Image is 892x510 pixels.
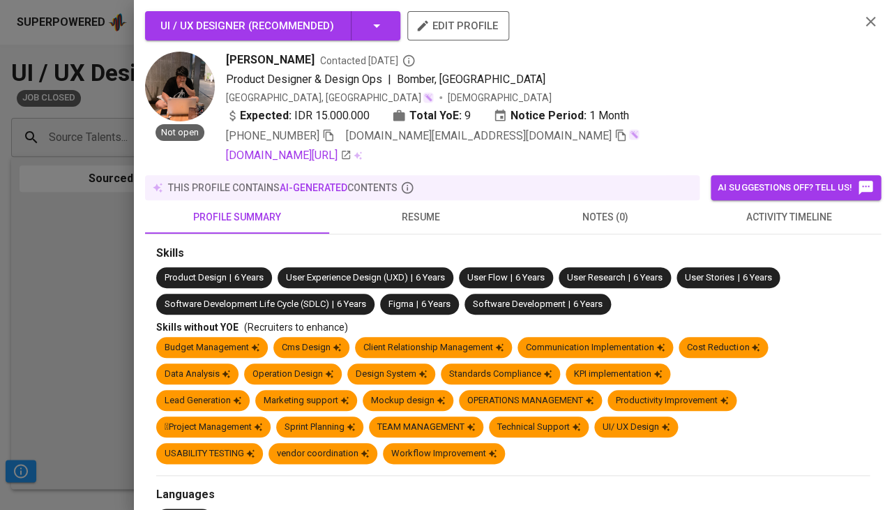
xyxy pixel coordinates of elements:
img: fa8896b44d83a55cf6ac6c7c7743202c.jpeg [145,52,215,121]
span: [PHONE_NUMBER] [226,129,319,142]
div: Cms Design [282,341,341,354]
b: Notice Period: [511,107,587,124]
div: Lead Generation [165,394,241,407]
div: Skills [156,246,870,262]
span: | [332,298,334,311]
span: edit profile [418,17,498,35]
div: Communication Implementation [526,341,665,354]
div: vendor coordination [277,447,369,460]
span: profile summary [153,209,321,226]
span: | [628,271,630,285]
span: 6 Years [573,299,603,309]
span: | [568,298,570,311]
div: Workflow Improvement [391,447,497,460]
div: Mockup design [371,394,445,407]
div: KPI implementation [574,368,662,381]
div: Marketing support [264,394,349,407]
button: UI / UX Designer (Recommended) [145,11,400,40]
div: TEAM MANAGEMENT [377,421,475,434]
div: [GEOGRAPHIC_DATA], [GEOGRAPHIC_DATA] [226,91,434,105]
div: Cost Reduction [687,341,759,354]
div: Sprint Planning [285,421,355,434]
div: Productivity Improvement [616,394,728,407]
a: [DOMAIN_NAME][URL] [226,147,351,164]
a: edit profile [407,20,509,31]
div: Budget Management [165,341,259,354]
span: 6 Years [234,272,264,283]
span: notes (0) [522,209,689,226]
span: | [411,271,413,285]
span: | [511,271,513,285]
div: UI/ UX Design [603,421,670,434]
span: UI / UX Designer ( Recommended ) [160,20,334,32]
span: AI suggestions off? Tell us! [718,179,874,196]
span: User Stories [685,272,734,283]
span: 6 Years [742,272,771,283]
span: [PERSON_NAME] [226,52,315,68]
span: User Research [567,272,626,283]
button: AI suggestions off? Tell us! [711,175,881,200]
span: 9 [464,107,471,124]
div: Operation Design [252,368,333,381]
span: 6 Years [421,299,451,309]
span: | [388,71,391,88]
span: | [416,298,418,311]
img: magic_wand.svg [423,92,434,103]
p: this profile contains contents [168,181,398,195]
div: Languages [156,487,870,503]
div: Client Relationship Management [363,341,504,354]
span: activity timeline [705,209,872,226]
span: Software Development Life Cycle (SDLC) [165,299,329,309]
img: magic_wand.svg [628,129,640,140]
span: | [737,271,739,285]
div: USABILITY TESTING [165,447,255,460]
div: Design System [356,368,427,381]
div: Project Management [165,421,262,434]
span: Figma [388,299,414,309]
span: Product Design [165,272,227,283]
span: Not open [156,126,204,140]
span: 6 Years [633,272,663,283]
span: Product Designer & Design Ops [226,73,382,86]
span: 6 Years [337,299,366,309]
span: 6 Years [515,272,545,283]
div: Technical Support [497,421,580,434]
svg: By Batam recruiter [402,54,416,68]
span: User Flow [467,272,508,283]
span: resume [338,209,505,226]
span: Software Development [473,299,566,309]
span: 6 Years [416,272,445,283]
span: | [229,271,232,285]
div: OPERATIONS MANAGEMENT [467,394,594,407]
span: [DEMOGRAPHIC_DATA] [448,91,554,105]
span: Skills without YOE [156,322,239,333]
button: edit profile [407,11,509,40]
span: AI-generated [280,182,347,193]
span: [DOMAIN_NAME][EMAIL_ADDRESS][DOMAIN_NAME] [346,129,612,142]
b: Expected: [240,107,292,124]
div: Standards Compliance [449,368,552,381]
span: Bomber, [GEOGRAPHIC_DATA] [397,73,545,86]
span: User Experience Design (UXD) [286,272,408,283]
div: Data Analysis [165,368,230,381]
span: Contacted [DATE] [320,54,416,68]
span: (Recruiters to enhance) [244,322,348,333]
div: IDR 15.000.000 [226,107,370,124]
b: Total YoE: [409,107,462,124]
div: 1 Month [493,107,629,124]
